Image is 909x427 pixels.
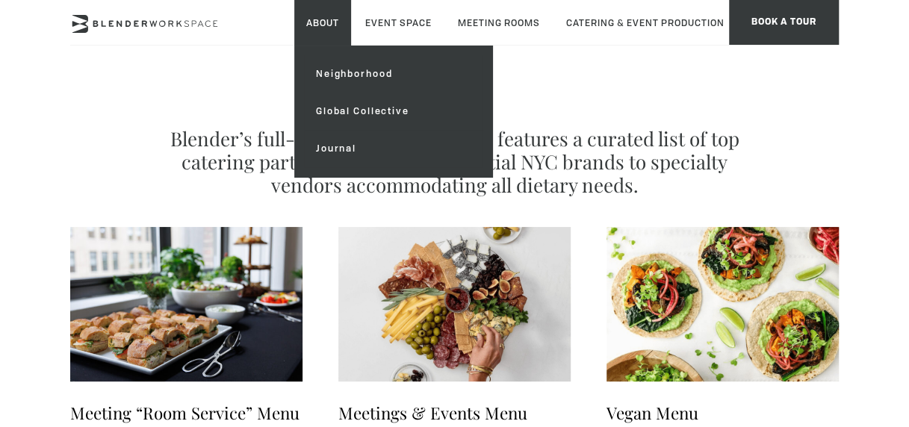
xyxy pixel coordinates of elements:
[304,93,483,130] a: Global Collective
[304,130,483,167] a: Journal
[145,105,764,118] h4: CATERING
[304,55,483,93] a: Neighborhood
[145,127,764,197] p: Blender’s full-service event planning features a curated list of top catering partners, from quin...
[338,402,527,424] a: Meetings & Events Menu
[70,402,300,424] a: Meeting “Room Service” Menu
[574,24,909,427] iframe: Chat Widget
